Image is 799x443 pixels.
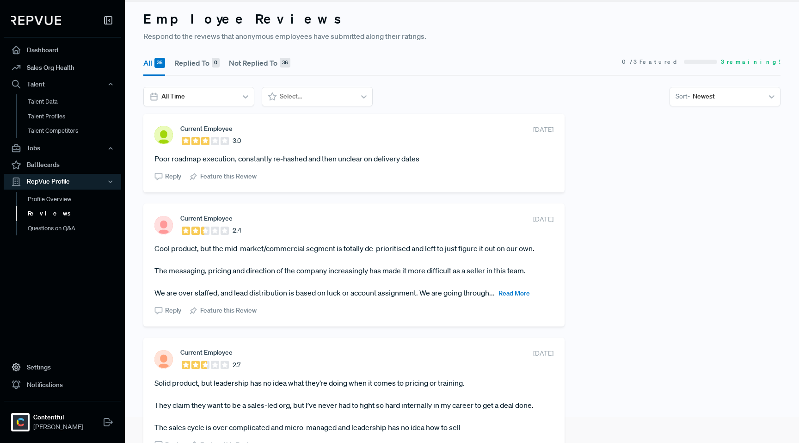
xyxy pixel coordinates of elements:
[721,58,781,66] span: 3 remaining!
[4,156,121,174] a: Battlecards
[165,172,181,181] span: Reply
[154,377,553,433] article: Solid product, but leadership has no idea what they’re doing when it comes to pricing or training...
[212,58,220,68] div: 0
[165,306,181,315] span: Reply
[33,412,83,422] strong: Contentful
[143,31,781,42] p: Respond to the reviews that anonymous employees have submitted along their ratings.
[280,58,290,68] div: 36
[200,306,257,315] span: Feature this Review
[4,358,121,376] a: Settings
[33,422,83,432] span: [PERSON_NAME]
[4,76,121,92] button: Talent
[533,215,553,224] span: [DATE]
[676,92,690,101] span: Sort -
[16,192,134,207] a: Profile Overview
[233,136,241,146] span: 3.0
[4,41,121,59] a: Dashboard
[16,123,134,138] a: Talent Competitors
[143,11,781,27] h3: Employee Reviews
[4,174,121,190] button: RepVue Profile
[154,58,165,68] div: 36
[180,125,233,132] span: Current Employee
[233,226,241,235] span: 2.4
[13,415,28,430] img: Contentful
[16,94,134,109] a: Talent Data
[16,206,134,221] a: Reviews
[16,221,134,236] a: Questions on Q&A
[533,125,553,135] span: [DATE]
[229,50,290,76] button: Not Replied To 36
[4,59,121,76] a: Sales Org Health
[533,349,553,358] span: [DATE]
[180,215,233,222] span: Current Employee
[143,50,165,76] button: All 36
[622,58,680,66] span: 0 / 3 Featured
[16,109,134,124] a: Talent Profiles
[498,289,530,297] span: Read More
[4,401,121,436] a: ContentfulContentful[PERSON_NAME]
[11,16,61,25] img: RepVue
[180,349,233,356] span: Current Employee
[200,172,257,181] span: Feature this Review
[154,153,553,164] article: Poor roadmap execution, constantly re-hashed and then unclear on delivery dates
[4,141,121,156] button: Jobs
[233,360,240,370] span: 2.7
[4,376,121,394] a: Notifications
[154,243,553,298] article: Cool product, but the mid-market/commercial segment is totally de-prioritised and left to just fi...
[174,50,220,76] button: Replied To 0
